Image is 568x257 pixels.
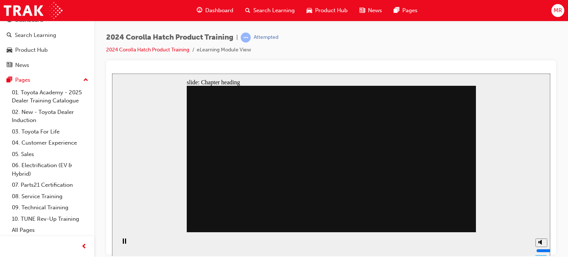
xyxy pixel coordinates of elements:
[9,106,91,126] a: 02. New - Toyota Dealer Induction
[106,47,189,53] a: 2024 Corolla Hatch Product Training
[4,2,62,19] img: Trak
[3,12,91,73] button: DashboardSearch LearningProduct HubNews
[9,224,91,236] a: All Pages
[15,76,30,84] div: Pages
[253,6,295,15] span: Search Learning
[254,34,278,41] div: Attempted
[9,87,91,106] a: 01. Toyota Academy - 2025 Dealer Training Catalogue
[554,6,562,15] span: MR
[423,165,435,173] button: Mute (Ctrl+Alt+M)
[359,6,365,15] span: news-icon
[424,174,472,180] input: volume
[9,179,91,191] a: 07. Parts21 Certification
[4,159,16,183] div: playback controls
[402,6,417,15] span: Pages
[9,126,91,138] a: 03. Toyota For Life
[354,3,388,18] a: news-iconNews
[81,242,87,251] span: prev-icon
[7,32,12,39] span: search-icon
[205,6,233,15] span: Dashboard
[301,3,354,18] a: car-iconProduct Hub
[551,4,564,17] button: MR
[7,62,12,69] span: news-icon
[3,58,91,72] a: News
[7,47,12,54] span: car-icon
[197,46,251,54] li: eLearning Module View
[9,191,91,202] a: 08. Service Training
[15,61,29,70] div: News
[3,73,91,87] button: Pages
[7,77,12,84] span: pages-icon
[9,137,91,149] a: 04. Customer Experience
[245,6,250,15] span: search-icon
[420,159,435,183] div: misc controls
[15,31,56,40] div: Search Learning
[197,6,202,15] span: guage-icon
[388,3,423,18] a: pages-iconPages
[394,6,399,15] span: pages-icon
[9,202,91,213] a: 09. Technical Training
[191,3,239,18] a: guage-iconDashboard
[307,6,312,15] span: car-icon
[9,160,91,179] a: 06. Electrification (EV & Hybrid)
[9,149,91,160] a: 05. Sales
[15,46,48,54] div: Product Hub
[9,213,91,225] a: 10. TUNE Rev-Up Training
[3,43,91,57] a: Product Hub
[241,33,251,43] span: learningRecordVerb_ATTEMPT-icon
[236,33,238,42] span: |
[83,75,88,85] span: up-icon
[315,6,348,15] span: Product Hub
[239,3,301,18] a: search-iconSearch Learning
[368,6,382,15] span: News
[106,33,233,42] span: 2024 Corolla Hatch Product Training
[3,28,91,42] a: Search Learning
[4,165,16,177] button: Pause (Ctrl+Alt+P)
